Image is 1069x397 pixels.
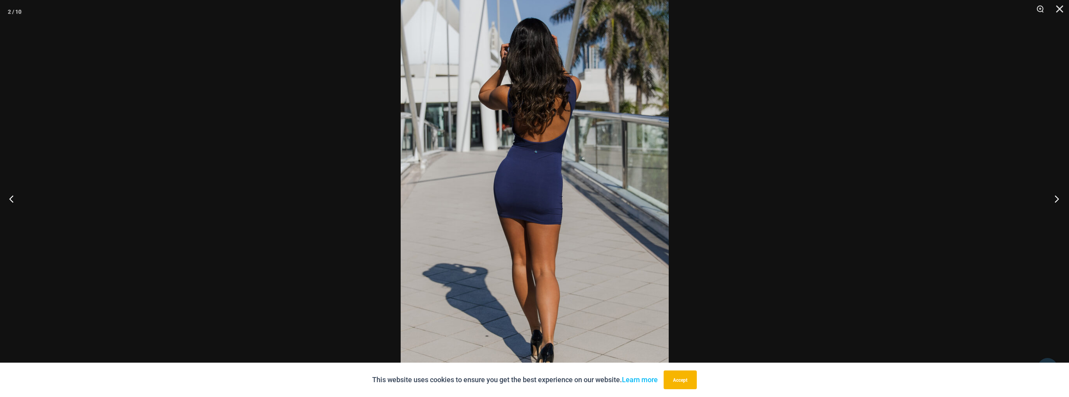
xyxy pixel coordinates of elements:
button: Next [1040,179,1069,218]
div: 2 / 10 [8,6,21,18]
button: Accept [664,370,697,389]
a: Learn more [622,376,658,384]
p: This website uses cookies to ensure you get the best experience on our website. [372,374,658,386]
